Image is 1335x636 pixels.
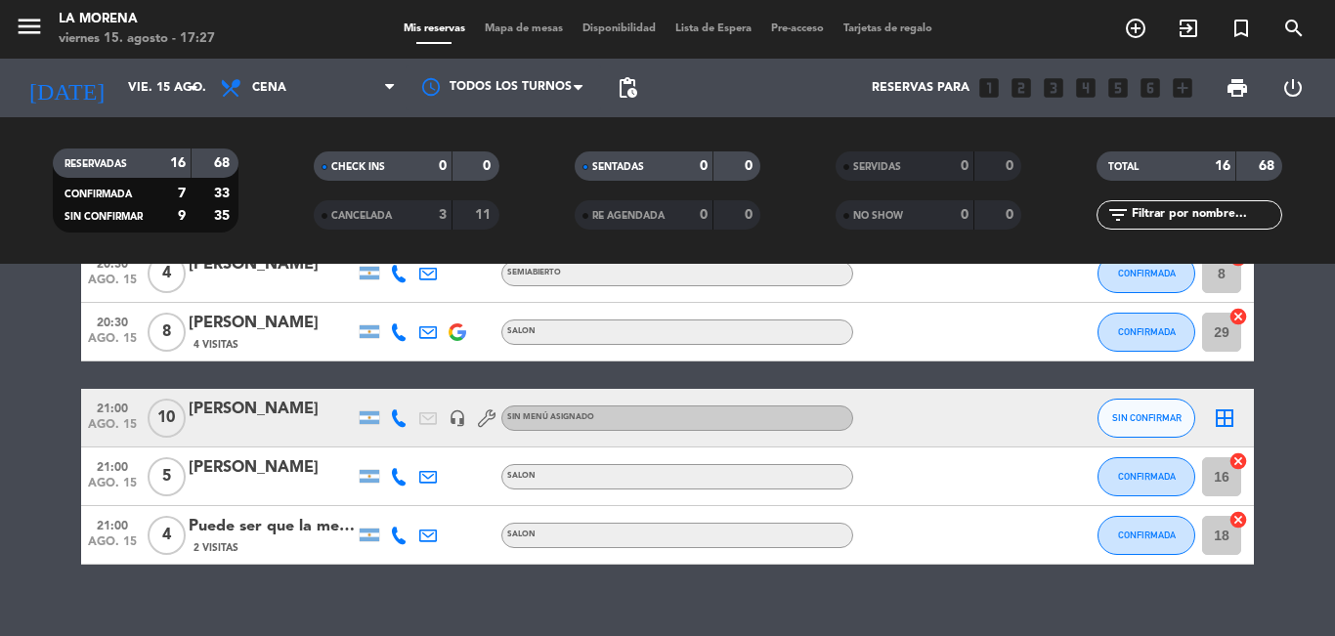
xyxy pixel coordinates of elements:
span: SALON [507,472,536,480]
i: border_all [1213,406,1236,430]
i: power_settings_new [1281,76,1305,100]
span: TOTAL [1108,162,1139,172]
strong: 33 [214,187,234,200]
i: cancel [1228,307,1248,326]
strong: 16 [1215,159,1230,173]
i: filter_list [1106,203,1130,227]
i: exit_to_app [1177,17,1200,40]
i: menu [15,12,44,41]
strong: 35 [214,209,234,223]
strong: 68 [214,156,234,170]
strong: 7 [178,187,186,200]
strong: 0 [745,208,756,222]
strong: 3 [439,208,447,222]
span: Cena [252,81,286,95]
span: CONFIRMADA [1118,530,1176,540]
i: looks_two [1009,75,1034,101]
div: Puede ser que la mesa nos toque en el salón donde se arma guitarreada [189,514,355,539]
div: [PERSON_NAME] [189,311,355,336]
strong: 0 [961,208,969,222]
button: SIN CONFIRMAR [1098,399,1195,438]
strong: 0 [439,159,447,173]
strong: 16 [170,156,186,170]
strong: 0 [745,159,756,173]
span: Lista de Espera [666,23,761,34]
span: SIN CONFIRMAR [65,212,143,222]
strong: 0 [961,159,969,173]
i: looks_3 [1041,75,1066,101]
span: ago. 15 [88,332,137,355]
span: ago. 15 [88,477,137,499]
span: ago. 15 [88,418,137,441]
i: turned_in_not [1229,17,1253,40]
span: Mapa de mesas [475,23,573,34]
span: Sin menú asignado [507,413,594,421]
button: CONFIRMADA [1098,254,1195,293]
span: 4 [148,516,186,555]
span: CONFIRMADA [1118,471,1176,482]
strong: 68 [1259,159,1278,173]
span: 4 [148,254,186,293]
img: google-logo.png [449,323,466,341]
span: SALON [507,530,536,538]
span: 5 [148,457,186,496]
button: CONFIRMADA [1098,516,1195,555]
i: looks_5 [1105,75,1131,101]
input: Filtrar por nombre... [1130,204,1281,226]
span: print [1226,76,1249,100]
span: SEMIABIERTO [507,269,561,276]
strong: 0 [700,159,708,173]
span: pending_actions [616,76,639,100]
span: 10 [148,399,186,438]
strong: 0 [1006,159,1017,173]
button: CONFIRMADA [1098,457,1195,496]
span: NO SHOW [853,211,903,221]
i: headset_mic [449,409,466,427]
span: 4 Visitas [194,337,238,353]
i: cancel [1228,510,1248,530]
strong: 11 [475,208,495,222]
i: search [1282,17,1306,40]
span: CANCELADA [331,211,392,221]
span: CONFIRMADA [65,190,132,199]
span: Disponibilidad [573,23,666,34]
i: cancel [1228,451,1248,471]
span: SERVIDAS [853,162,901,172]
span: CHECK INS [331,162,385,172]
span: 2 Visitas [194,540,238,556]
span: 21:00 [88,454,137,477]
strong: 0 [700,208,708,222]
i: arrow_drop_down [182,76,205,100]
span: ago. 15 [88,274,137,296]
strong: 9 [178,209,186,223]
span: 21:00 [88,513,137,535]
span: CONFIRMADA [1118,268,1176,278]
div: La Morena [59,10,215,29]
span: 21:00 [88,396,137,418]
div: [PERSON_NAME] [189,455,355,481]
span: Tarjetas de regalo [834,23,942,34]
button: CONFIRMADA [1098,313,1195,352]
i: add_box [1170,75,1195,101]
div: [PERSON_NAME] [189,252,355,277]
button: menu [15,12,44,48]
div: viernes 15. agosto - 17:27 [59,29,215,49]
strong: 0 [483,159,495,173]
span: ago. 15 [88,535,137,558]
i: looks_6 [1138,75,1163,101]
i: looks_4 [1073,75,1098,101]
div: LOG OUT [1265,59,1320,117]
span: Pre-acceso [761,23,834,34]
span: Reservas para [872,81,969,95]
i: looks_one [976,75,1002,101]
span: 20:30 [88,310,137,332]
span: SALON [507,327,536,335]
span: RE AGENDADA [592,211,665,221]
div: [PERSON_NAME] [189,397,355,422]
span: RESERVADAS [65,159,127,169]
span: 8 [148,313,186,352]
span: CONFIRMADA [1118,326,1176,337]
i: [DATE] [15,66,118,109]
i: add_circle_outline [1124,17,1147,40]
strong: 0 [1006,208,1017,222]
